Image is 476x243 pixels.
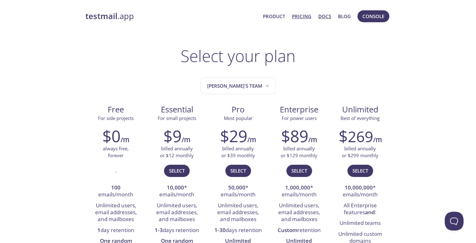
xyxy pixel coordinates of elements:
span: Enterprise [274,104,325,115]
li: * emails/month [334,183,386,200]
li: * emails/month [212,183,264,200]
button: Select [286,165,312,177]
h2: $ [339,127,373,145]
a: Docs [318,12,331,20]
p: always free, forever [103,145,129,159]
li: Unlimited users, email addresses, and mailboxes [151,200,203,225]
button: Select [225,165,251,177]
li: Unlimited users, email addresses, and mailboxes [90,200,142,225]
span: [PERSON_NAME]'s team [207,82,270,90]
strong: 1 [97,226,100,234]
a: Pricing [292,12,311,20]
h2: $89 [281,127,308,145]
strong: 10,000 [167,184,184,191]
span: Most popular [224,115,253,121]
p: billed annually or $299 monthly [342,145,378,159]
span: For small projects [158,115,196,121]
li: day retention [90,225,142,236]
span: Free [90,104,141,115]
h6: /m [182,134,190,145]
button: Select [347,165,373,177]
strong: 50,000 [228,184,245,191]
a: testmail.app [85,11,258,22]
button: Ekene's team [201,78,276,94]
li: Unlimited teams [334,218,386,229]
iframe: Help Scout Beacon - Open [445,212,463,230]
p: billed annually or $129 monthly [281,145,317,159]
strong: testmail [85,11,117,22]
li: Unlimited users, email addresses, and mailboxes [212,200,264,225]
span: Console [362,12,384,20]
h6: /m [308,134,317,145]
button: Select [164,165,190,177]
span: Essential [151,104,202,115]
li: emails/month [90,183,142,200]
span: For power users [282,115,317,121]
h2: $29 [220,127,247,145]
h6: /m [247,134,256,145]
strong: 1-3 [155,226,163,234]
h2: $9 [163,127,182,145]
strong: Custom [278,226,297,234]
h6: /m [120,134,129,145]
span: Select [352,167,368,175]
a: Product [263,12,285,20]
span: Unlimited [342,104,378,115]
h6: /m [373,134,382,145]
li: days retention [151,225,203,236]
p: billed annually or $12 monthly [160,145,194,159]
span: For side projects [98,115,134,121]
span: Select [291,167,307,175]
span: Best of everything [340,115,380,121]
h1: Select your plan [181,46,295,65]
a: Blog [338,12,351,20]
strong: 1-30 [214,226,226,234]
li: retention [273,225,325,236]
li: * emails/month [151,183,203,200]
li: * emails/month [273,183,325,200]
strong: and [365,209,375,216]
li: All Enterprise features : [334,200,386,218]
span: 269 [348,126,373,147]
li: Unlimited users, email addresses, and mailboxes [273,200,325,225]
span: Select [169,167,185,175]
strong: 100 [111,184,120,191]
span: Pro [212,104,264,115]
strong: 1,000,000 [285,184,310,191]
button: Console [357,10,389,22]
p: billed annually or $39 monthly [221,145,255,159]
strong: 10,000,000 [345,184,373,191]
h2: $0 [102,127,120,145]
span: Select [230,167,246,175]
li: days retention [212,225,264,236]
